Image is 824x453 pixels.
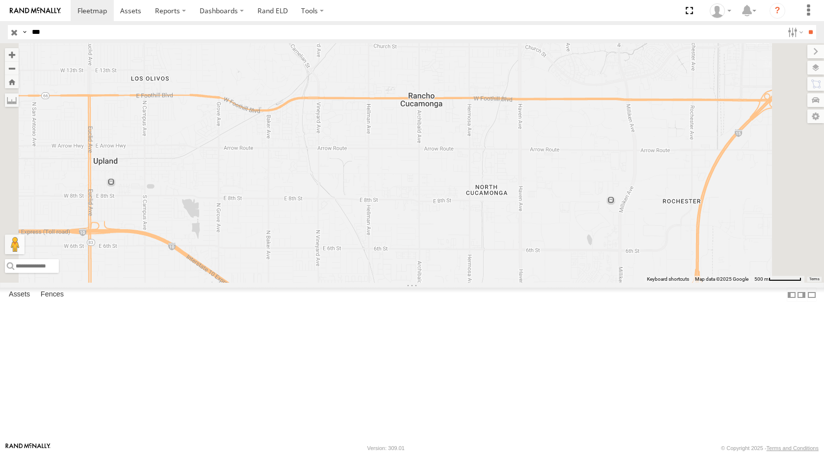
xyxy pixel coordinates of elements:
label: Fences [36,288,69,302]
label: Hide Summary Table [807,288,817,302]
label: Assets [4,288,35,302]
button: Map Scale: 500 m per 63 pixels [751,276,804,283]
button: Zoom in [5,48,19,61]
label: Map Settings [807,109,824,123]
span: Map data ©2025 Google [695,276,748,282]
div: Version: 309.01 [367,445,405,451]
button: Keyboard shortcuts [647,276,689,283]
button: Zoom Home [5,75,19,88]
a: Visit our Website [5,443,51,453]
a: Terms and Conditions [767,445,819,451]
label: Measure [5,93,19,107]
label: Dock Summary Table to the Left [787,288,797,302]
button: Drag Pegman onto the map to open Street View [5,235,25,254]
label: Dock Summary Table to the Right [797,288,806,302]
label: Search Filter Options [784,25,805,39]
div: Monica Verdugo [706,3,735,18]
button: Zoom out [5,61,19,75]
div: © Copyright 2025 - [721,445,819,451]
span: 500 m [754,276,769,282]
a: Terms (opens in new tab) [809,277,820,281]
i: ? [770,3,785,19]
img: rand-logo.svg [10,7,61,14]
label: Search Query [21,25,28,39]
